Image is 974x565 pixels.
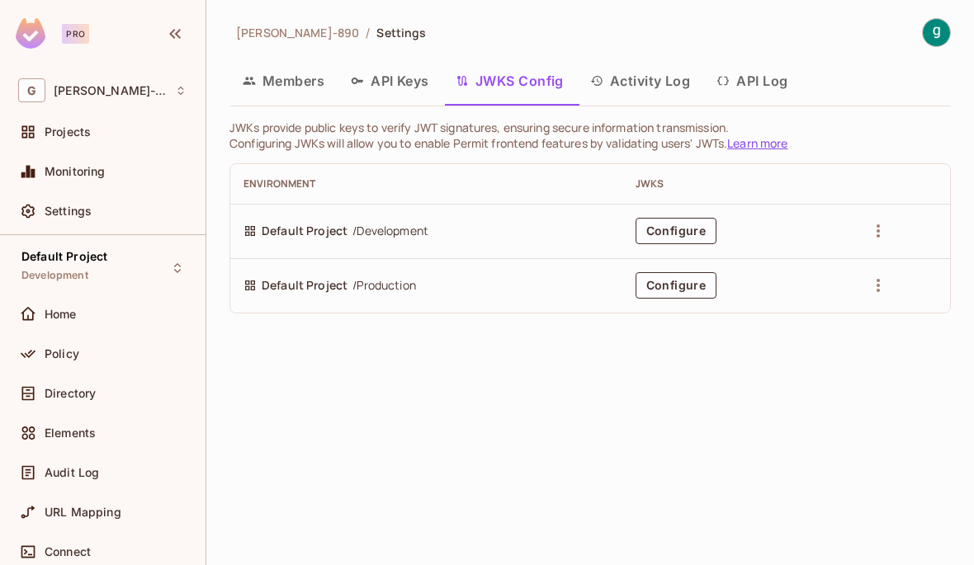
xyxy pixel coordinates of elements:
span: Directory [45,387,96,400]
div: Pro [62,24,89,44]
img: godwin chukwudi [923,19,950,46]
img: SReyMgAAAABJRU5ErkJggg== [16,18,45,49]
button: JWKS Config [442,60,577,101]
a: Learn more [727,135,787,151]
span: Settings [376,25,426,40]
button: API Log [703,60,801,101]
p: Configuring JWKs will allow you to enable Permit frontend features by validating users' JWTs. [229,135,951,151]
span: Development [21,269,88,282]
span: Elements [45,426,96,440]
span: G [18,78,45,102]
span: Default Project [262,276,348,294]
li: / [366,25,370,40]
span: Workspace: godwin-890 [54,84,167,97]
span: / Production [352,276,416,294]
span: Projects [45,125,91,139]
span: / Development [352,222,428,240]
span: Audit Log [45,466,99,479]
span: Monitoring [45,165,106,178]
span: URL Mapping [45,506,121,519]
span: Policy [45,347,79,360]
span: Connect [45,545,91,558]
button: Activity Log [577,60,704,101]
span: Default Project [262,222,348,240]
button: Members [229,60,338,101]
span: Settings [45,205,92,218]
span: [PERSON_NAME]-890 [236,25,359,40]
div: Environment [243,177,609,191]
p: JWKs provide public keys to verify JWT signatures, ensuring secure information transmission. [229,120,951,135]
div: JWKS [636,177,839,191]
button: Configure [636,272,716,299]
button: API Keys [338,60,442,101]
span: Default Project [21,250,107,263]
button: Configure [636,218,716,244]
span: Home [45,308,77,321]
